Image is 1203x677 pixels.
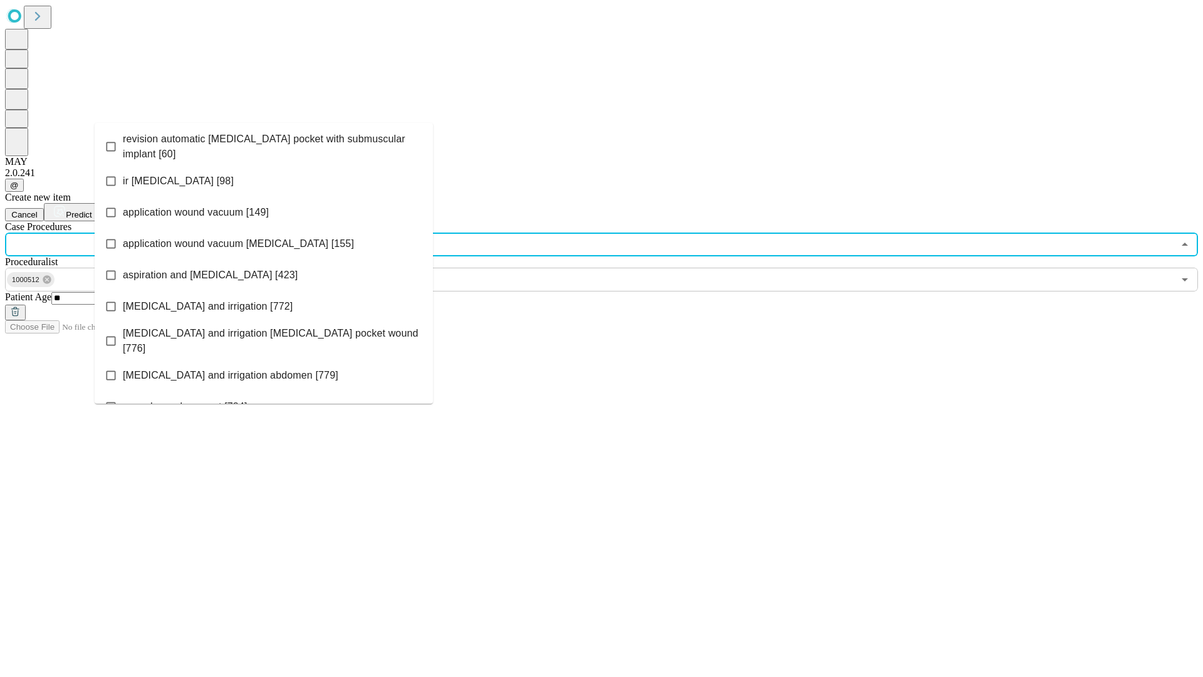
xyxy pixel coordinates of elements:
[11,210,38,219] span: Cancel
[123,236,354,251] span: application wound vacuum [MEDICAL_DATA] [155]
[123,174,234,189] span: ir [MEDICAL_DATA] [98]
[5,167,1198,179] div: 2.0.241
[123,205,269,220] span: application wound vacuum [149]
[7,272,55,287] div: 1000512
[10,181,19,190] span: @
[123,368,338,383] span: [MEDICAL_DATA] and irrigation abdomen [779]
[66,210,91,219] span: Predict
[5,221,71,232] span: Scheduled Procedure
[1176,271,1194,288] button: Open
[5,208,44,221] button: Cancel
[5,179,24,192] button: @
[123,326,423,356] span: [MEDICAL_DATA] and irrigation [MEDICAL_DATA] pocket wound [776]
[123,399,247,414] span: wound vac placement [784]
[5,156,1198,167] div: MAY
[5,291,51,302] span: Patient Age
[5,256,58,267] span: Proceduralist
[123,132,423,162] span: revision automatic [MEDICAL_DATA] pocket with submuscular implant [60]
[5,192,71,202] span: Create new item
[1176,236,1194,253] button: Close
[123,268,298,283] span: aspiration and [MEDICAL_DATA] [423]
[7,273,44,287] span: 1000512
[123,299,293,314] span: [MEDICAL_DATA] and irrigation [772]
[44,203,102,221] button: Predict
